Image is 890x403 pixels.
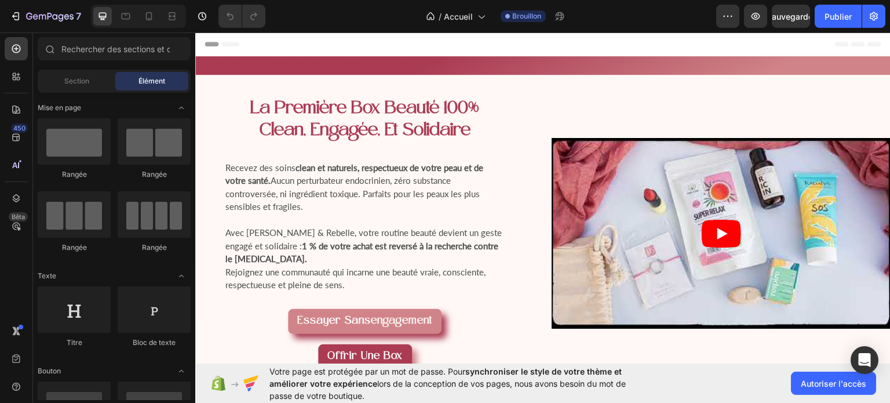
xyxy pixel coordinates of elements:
input: Rechercher des sections et des éléments [38,37,191,60]
font: synchroniser le style de votre thème et améliorer votre expérience [269,366,622,389]
iframe: Zone de conception [195,32,890,364]
span: Basculer pour ouvrir [172,99,191,117]
font: Rangée [142,170,167,179]
font: Élément [138,77,165,85]
button: Autoriser l'accès [791,372,876,395]
font: Rangée [62,243,87,252]
button: Sauvegarder [772,5,810,28]
font: 450 [13,124,25,132]
font: Bloc de texte [133,338,176,347]
font: Section [64,77,89,85]
font: Texte [38,271,56,280]
font: Votre page est protégée par un mot de passe. Pour [269,366,465,376]
button: <p><span style="color:#FFFFFF;"><strong>Offrir une box</strong></span></p> [123,312,217,337]
font: Rangée [142,243,167,252]
button: Publier [815,5,862,28]
font: Bouton [38,366,61,375]
font: lors de la conception de vos pages, nous avons besoin du mot de passe de votre boutique. [269,379,626,401]
font: Rangée [62,170,87,179]
div: Ouvrir Intercom Messenger [851,346,878,374]
font: Titre [67,338,82,347]
font: Publier [825,12,852,21]
font: Bêta [12,213,25,221]
button: Play [506,187,546,215]
font: Autoriser l'accès [801,379,866,389]
font: Accueil [444,12,473,21]
span: Basculer pour ouvrir [172,362,191,380]
strong: Offrir une box [132,318,207,330]
font: 7 [76,10,81,22]
span: Basculer pour ouvrir [172,267,191,285]
font: / [439,12,442,21]
div: Annuler/Rétablir [218,5,265,28]
font: Sauvegarder [767,12,816,21]
font: Mise en page [38,103,81,112]
font: Brouillon [512,12,541,20]
button: 7 [5,5,86,28]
